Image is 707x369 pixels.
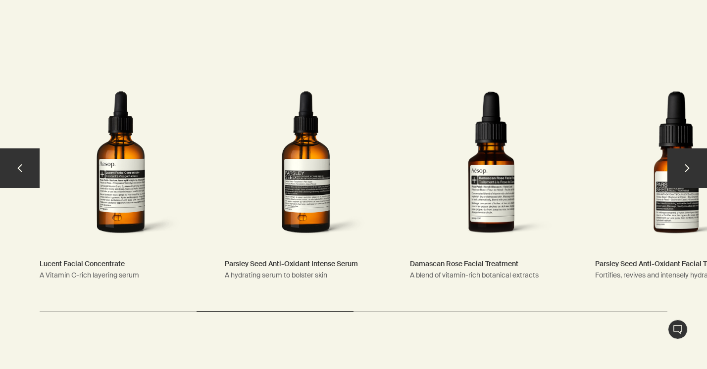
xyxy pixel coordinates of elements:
[215,46,397,299] a: Parsley Seed Anti-Oxidant Intense SerumA hydrating serum to bolster skinParsley Seed Anti-Oxidant...
[667,148,707,188] button: next slide
[668,320,688,339] button: Chat en direct
[400,46,582,299] a: Damascan Rose Facial TreatmentA blend of vitamin-rich botanical extractsDamascan Rose Facial Trea...
[30,46,212,299] a: Lucent Facial ConcentrateA Vitamin C-rich layering serumLucent Facial Concentrate in an amber gla...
